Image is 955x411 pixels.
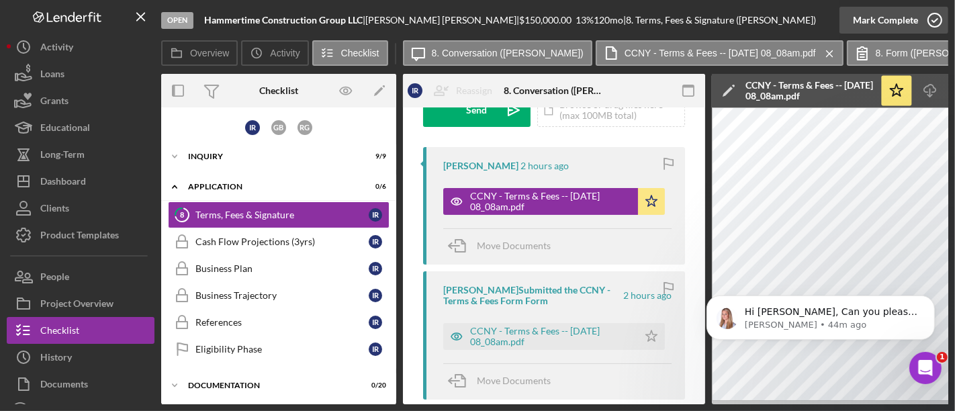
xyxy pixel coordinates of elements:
[401,77,506,104] button: IRReassign
[168,309,390,336] a: ReferencesIR
[470,191,631,212] div: CCNY - Terms & Fees -- [DATE] 08_08am.pdf
[362,381,386,390] div: 0 / 20
[168,255,390,282] a: Business PlanIR
[443,229,564,263] button: Move Documents
[161,40,238,66] button: Overview
[369,235,382,248] div: I R
[456,77,492,104] div: Reassign
[270,48,300,58] label: Activity
[504,85,604,96] div: 8. Conversation ([PERSON_NAME])
[467,93,488,127] div: Send
[403,40,592,66] button: 8. Conversation ([PERSON_NAME])
[443,161,518,171] div: [PERSON_NAME]
[623,290,672,301] time: 2025-08-18 12:08
[40,344,72,374] div: History
[839,7,948,34] button: Mark Complete
[40,87,69,118] div: Grants
[312,40,388,66] button: Checklist
[443,364,564,398] button: Move Documents
[470,326,631,347] div: CCNY - Terms & Fees -- [DATE] 08_08am.pdf
[168,228,390,255] a: Cash Flow Projections (3yrs)IR
[7,371,154,398] button: Documents
[7,34,154,60] button: Activity
[408,83,422,98] div: I R
[188,381,353,390] div: Documentation
[245,120,260,135] div: I R
[596,40,844,66] button: CCNY - Terms & Fees -- [DATE] 08_08am.pdf
[745,80,873,101] div: CCNY - Terms & Fees -- [DATE] 08_08am.pdf
[362,152,386,161] div: 9 / 9
[40,168,86,198] div: Dashboard
[686,267,955,375] iframe: Intercom notifications message
[623,15,816,26] div: | 8. Terms, Fees & Signature ([PERSON_NAME])
[180,210,184,219] tspan: 8
[195,344,369,355] div: Eligibility Phase
[909,352,942,384] iframe: Intercom live chat
[298,120,312,135] div: R G
[195,210,369,220] div: Terms, Fees & Signature
[7,222,154,248] a: Product Templates
[204,14,363,26] b: Hammertime Construction Group LLC
[520,161,569,171] time: 2025-08-18 12:10
[241,40,308,66] button: Activity
[7,141,154,168] button: Long-Term
[7,344,154,371] button: History
[40,371,88,401] div: Documents
[341,48,379,58] label: Checklist
[477,240,551,251] span: Move Documents
[195,236,369,247] div: Cash Flow Projections (3yrs)
[190,48,229,58] label: Overview
[40,141,85,171] div: Long-Term
[40,60,64,91] div: Loans
[443,323,665,350] button: CCNY - Terms & Fees -- [DATE] 08_08am.pdf
[204,15,365,26] div: |
[937,352,948,363] span: 1
[271,120,286,135] div: G B
[853,7,918,34] div: Mark Complete
[7,60,154,87] button: Loans
[477,375,551,386] span: Move Documents
[168,201,390,228] a: 8Terms, Fees & SignatureIR
[195,317,369,328] div: References
[369,262,382,275] div: I R
[369,208,382,222] div: I R
[423,93,531,127] button: Send
[7,168,154,195] button: Dashboard
[168,336,390,363] a: Eligibility PhaseIR
[369,342,382,356] div: I R
[259,85,298,96] div: Checklist
[443,188,665,215] button: CCNY - Terms & Fees -- [DATE] 08_08am.pdf
[7,290,154,317] button: Project Overview
[576,15,594,26] div: 13 %
[519,15,576,26] div: $150,000.00
[362,183,386,191] div: 0 / 6
[7,114,154,141] button: Educational
[369,289,382,302] div: I R
[7,87,154,114] a: Grants
[443,285,621,306] div: [PERSON_NAME] Submitted the CCNY - Terms & Fees Form Form
[625,48,816,58] label: CCNY - Terms & Fees -- [DATE] 08_08am.pdf
[7,263,154,290] button: People
[40,114,90,144] div: Educational
[40,317,79,347] div: Checklist
[195,263,369,274] div: Business Plan
[195,290,369,301] div: Business Trajectory
[40,222,119,252] div: Product Templates
[40,263,69,293] div: People
[40,34,73,64] div: Activity
[40,290,113,320] div: Project Overview
[365,15,519,26] div: [PERSON_NAME] [PERSON_NAME] |
[7,317,154,344] button: Checklist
